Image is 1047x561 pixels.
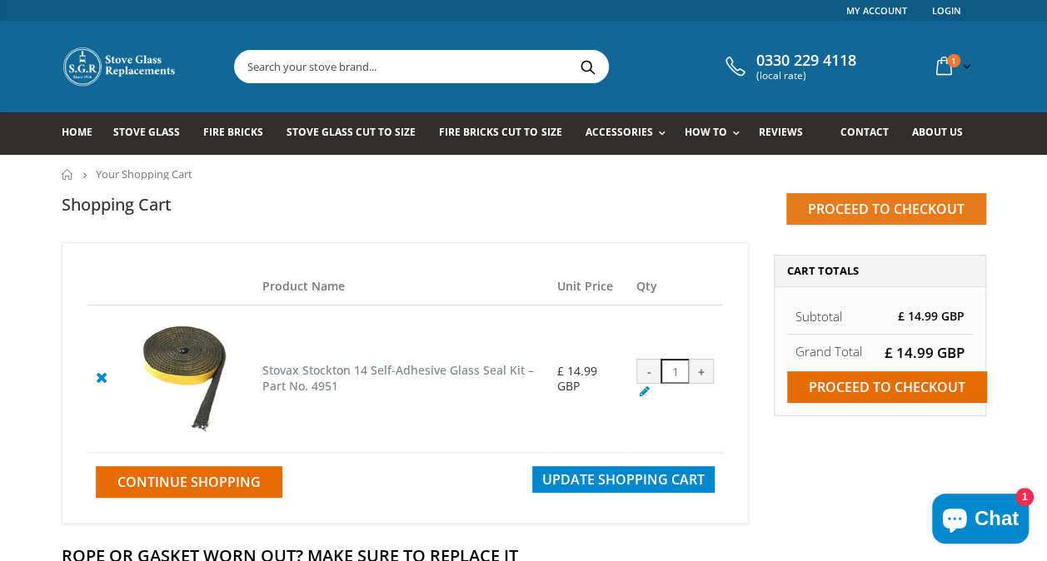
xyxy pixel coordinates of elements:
img: Stove Glass Replacement [62,46,178,87]
a: Stovax Stockton 14 Self-Adhesive Glass Seal Kit – Part No. 4951 [262,362,533,394]
button: Search [569,51,606,82]
div: - [636,359,661,384]
span: Stove Glass Cut To Size [287,125,416,139]
span: Home [62,125,92,139]
a: How To [685,112,748,155]
span: Continue Shopping [117,473,261,491]
span: Accessories [585,125,652,139]
span: Fire Bricks Cut To Size [439,125,561,139]
button: Update Shopping Cart [532,466,715,493]
th: Product Name [253,268,548,305]
span: Your Shopping Cart [96,166,192,181]
a: Fire Bricks [203,112,276,155]
span: Cart Totals [787,263,859,278]
a: Accessories [585,112,673,155]
a: About us [911,112,975,155]
span: Reviews [759,125,803,139]
a: Fire Bricks Cut To Size [439,112,574,155]
span: (local rate) [756,70,856,82]
input: Proceed to checkout [786,193,986,225]
input: Proceed to checkout [787,371,987,403]
strong: Grand Total [795,343,862,360]
a: Reviews [759,112,815,155]
span: Subtotal [795,308,842,325]
a: 1 [930,50,975,82]
span: How To [685,125,727,139]
a: Contact [840,112,900,155]
h1: Shopping Cart [62,193,172,216]
span: £ 14.99 GBP [898,308,965,324]
span: £ 14.99 GBP [885,343,965,362]
inbox-online-store-chat: Shopify online store chat [927,494,1034,548]
div: + [689,359,714,384]
a: Home [62,112,105,155]
a: Stove Glass Cut To Size [287,112,428,155]
span: 0330 229 4118 [756,52,856,70]
span: Contact [840,125,888,139]
img: Stovax Stockton 14 Self-Adhesive Glass Seal Kit – Part No. 4951 [124,318,246,439]
a: Stove Glass [113,112,192,155]
th: Qty [628,268,722,305]
input: Search your stove brand... [235,51,795,82]
span: 1 [947,54,960,67]
span: Stove Glass [113,125,180,139]
span: Fire Bricks [203,125,263,139]
span: £ 14.99 GBP [557,363,597,394]
span: Update Shopping Cart [542,470,705,489]
th: Unit Price [549,268,629,305]
a: Continue Shopping [96,466,282,498]
span: About us [911,125,962,139]
a: Home [62,169,74,180]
